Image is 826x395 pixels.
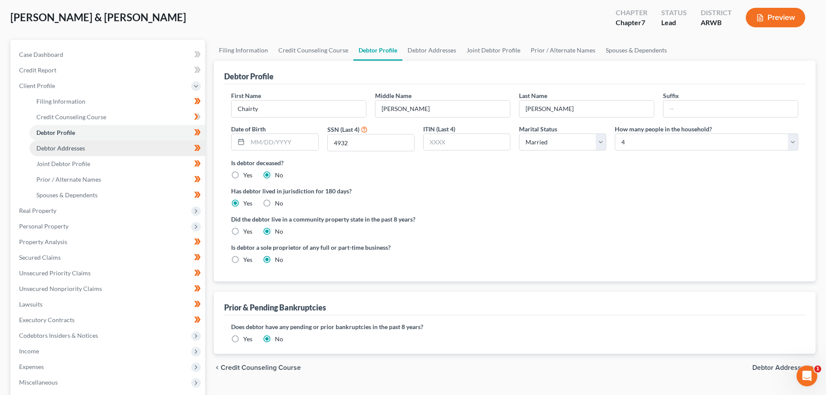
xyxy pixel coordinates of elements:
[19,285,102,292] span: Unsecured Nonpriority Claims
[29,187,205,203] a: Spouses & Dependents
[12,281,205,297] a: Unsecured Nonpriority Claims
[36,176,101,183] span: Prior / Alternate Names
[752,364,816,371] button: Debtor Addresses chevron_right
[275,335,283,343] label: No
[402,40,461,61] a: Debtor Addresses
[221,364,301,371] span: Credit Counseling Course
[36,98,85,105] span: Filing Information
[797,366,817,386] iframe: Intercom live chat
[12,47,205,62] a: Case Dashboard
[243,171,252,180] label: Yes
[19,332,98,339] span: Codebtors Insiders & Notices
[601,40,672,61] a: Spouses & Dependents
[12,234,205,250] a: Property Analysis
[36,129,75,136] span: Debtor Profile
[29,125,205,140] a: Debtor Profile
[19,379,58,386] span: Miscellaneous
[12,250,205,265] a: Secured Claims
[19,66,56,74] span: Credit Report
[461,40,526,61] a: Joint Debtor Profile
[275,227,283,236] label: No
[231,243,510,252] label: Is debtor a sole proprietor of any full or part-time business?
[275,199,283,208] label: No
[29,109,205,125] a: Credit Counseling Course
[328,134,414,151] input: XXXX
[36,160,90,167] span: Joint Debtor Profile
[616,18,647,28] div: Chapter
[19,254,61,261] span: Secured Claims
[36,113,106,121] span: Credit Counseling Course
[231,322,798,331] label: Does debtor have any pending or prior bankruptcies in the past 8 years?
[275,255,283,264] label: No
[36,144,85,152] span: Debtor Addresses
[243,199,252,208] label: Yes
[224,71,274,82] div: Debtor Profile
[243,335,252,343] label: Yes
[275,171,283,180] label: No
[519,124,557,134] label: Marital Status
[615,124,712,134] label: How many people in the household?
[526,40,601,61] a: Prior / Alternate Names
[616,8,647,18] div: Chapter
[19,363,44,370] span: Expenses
[19,300,42,308] span: Lawsuits
[663,91,679,100] label: Suffix
[29,94,205,109] a: Filing Information
[19,316,75,323] span: Executory Contracts
[29,156,205,172] a: Joint Debtor Profile
[243,227,252,236] label: Yes
[375,101,510,117] input: M.I
[12,312,205,328] a: Executory Contracts
[752,364,809,371] span: Debtor Addresses
[327,125,359,134] label: SSN (Last 4)
[248,134,318,150] input: MM/DD/YYYY
[214,364,301,371] button: chevron_left Credit Counseling Course
[424,134,510,150] input: XXXX
[29,140,205,156] a: Debtor Addresses
[232,101,366,117] input: --
[19,238,67,245] span: Property Analysis
[231,158,798,167] label: Is debtor deceased?
[19,51,63,58] span: Case Dashboard
[224,302,326,313] div: Prior & Pending Bankruptcies
[423,124,455,134] label: ITIN (Last 4)
[10,11,186,23] span: [PERSON_NAME] & [PERSON_NAME]
[809,364,816,371] i: chevron_right
[243,255,252,264] label: Yes
[641,18,645,26] span: 7
[661,18,687,28] div: Lead
[519,101,654,117] input: --
[12,265,205,281] a: Unsecured Priority Claims
[701,18,732,28] div: ARWB
[214,364,221,371] i: chevron_left
[353,40,402,61] a: Debtor Profile
[19,207,56,214] span: Real Property
[19,269,91,277] span: Unsecured Priority Claims
[214,40,273,61] a: Filing Information
[375,91,411,100] label: Middle Name
[19,347,39,355] span: Income
[36,191,98,199] span: Spouses & Dependents
[519,91,547,100] label: Last Name
[701,8,732,18] div: District
[663,101,798,117] input: --
[661,8,687,18] div: Status
[12,297,205,312] a: Lawsuits
[231,186,798,196] label: Has debtor lived in jurisdiction for 180 days?
[12,62,205,78] a: Credit Report
[746,8,805,27] button: Preview
[814,366,821,372] span: 1
[19,222,69,230] span: Personal Property
[231,215,798,224] label: Did the debtor live in a community property state in the past 8 years?
[231,124,266,134] label: Date of Birth
[29,172,205,187] a: Prior / Alternate Names
[231,91,261,100] label: First Name
[19,82,55,89] span: Client Profile
[273,40,353,61] a: Credit Counseling Course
